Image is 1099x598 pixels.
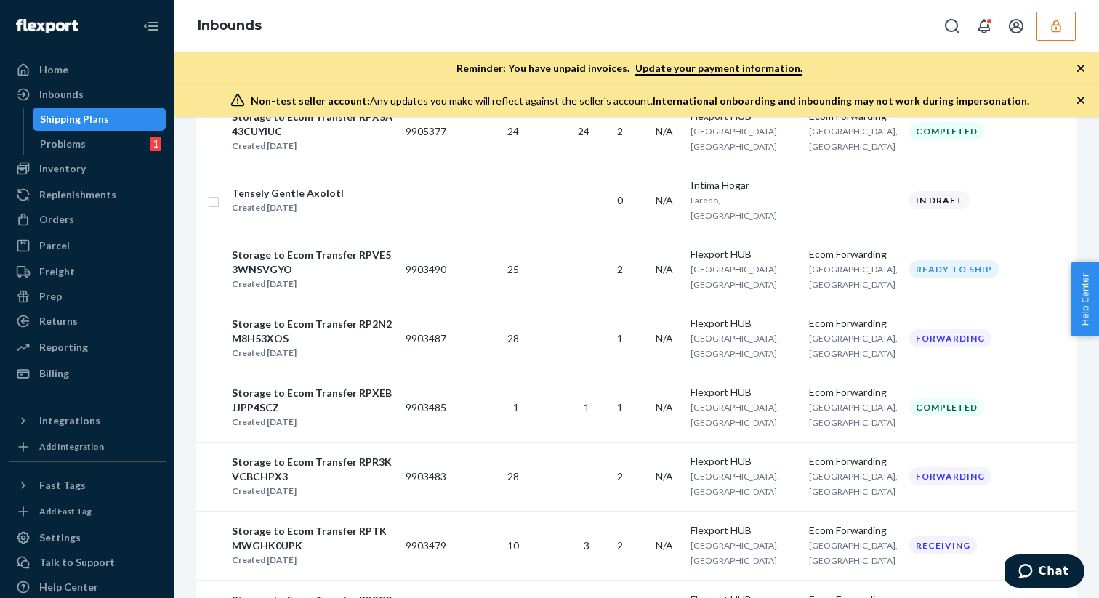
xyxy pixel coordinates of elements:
[232,110,393,139] div: Storage to Ecom Transfer RPX5A43CUYIUC
[909,329,991,347] div: Forwarding
[809,402,898,428] span: [GEOGRAPHIC_DATA], [GEOGRAPHIC_DATA]
[186,5,273,47] ol: breadcrumbs
[9,310,166,333] a: Returns
[581,194,589,206] span: —
[617,470,623,482] span: 2
[39,238,70,253] div: Parcel
[809,454,898,469] div: Ecom Forwarding
[9,285,166,308] a: Prep
[251,94,1029,108] div: Any updates you make will reflect against the seller's account.
[809,540,898,566] span: [GEOGRAPHIC_DATA], [GEOGRAPHIC_DATA]
[400,373,452,442] td: 9903485
[39,62,68,77] div: Home
[232,139,393,153] div: Created [DATE]
[617,539,623,551] span: 2
[33,132,166,155] a: Problems1
[909,536,977,554] div: Receiving
[691,178,797,193] div: Intima Hogar
[691,247,797,262] div: Flexport HUB
[232,484,393,498] div: Created [DATE]
[809,333,898,359] span: [GEOGRAPHIC_DATA], [GEOGRAPHIC_DATA]
[9,526,166,549] a: Settings
[9,83,166,106] a: Inbounds
[507,539,519,551] span: 10
[656,194,673,206] span: N/A
[39,366,69,381] div: Billing
[150,137,161,151] div: 1
[691,402,779,428] span: [GEOGRAPHIC_DATA], [GEOGRAPHIC_DATA]
[232,317,393,346] div: Storage to Ecom Transfer RP2N2M8H53XOS
[656,125,673,137] span: N/A
[232,386,393,415] div: Storage to Ecom Transfer RPXEBJJPP4SCZ
[909,191,970,209] div: In draft
[39,530,81,545] div: Settings
[656,401,673,413] span: N/A
[39,289,62,304] div: Prep
[507,125,519,137] span: 24
[809,264,898,290] span: [GEOGRAPHIC_DATA], [GEOGRAPHIC_DATA]
[39,580,98,594] div: Help Center
[39,340,88,355] div: Reporting
[9,183,166,206] a: Replenishments
[809,316,898,331] div: Ecom Forwarding
[39,555,115,570] div: Talk to Support
[406,194,414,206] span: —
[617,194,623,206] span: 0
[137,12,166,41] button: Close Navigation
[581,332,589,344] span: —
[232,248,393,277] div: Storage to Ecom Transfer RPVE53WNSVGYO
[39,212,74,227] div: Orders
[232,524,393,553] div: Storage to Ecom Transfer RPTKMWGHK0UPK
[581,263,589,275] span: —
[691,454,797,469] div: Flexport HUB
[400,235,452,304] td: 9903490
[9,336,166,359] a: Reporting
[232,201,344,215] div: Created [DATE]
[578,125,589,137] span: 24
[9,157,166,180] a: Inventory
[507,332,519,344] span: 28
[40,137,86,151] div: Problems
[513,401,519,413] span: 1
[656,470,673,482] span: N/A
[9,260,166,283] a: Freight
[909,398,984,416] div: Completed
[809,471,898,497] span: [GEOGRAPHIC_DATA], [GEOGRAPHIC_DATA]
[400,304,452,373] td: 9903487
[232,553,393,567] div: Created [DATE]
[938,12,967,41] button: Open Search Box
[691,126,779,152] span: [GEOGRAPHIC_DATA], [GEOGRAPHIC_DATA]
[400,442,452,511] td: 9903483
[198,17,262,33] a: Inbounds
[9,503,166,520] a: Add Fast Tag
[656,263,673,275] span: N/A
[1071,262,1099,336] button: Help Center
[39,161,86,176] div: Inventory
[251,94,370,107] span: Non-test seller account:
[39,314,78,328] div: Returns
[809,126,898,152] span: [GEOGRAPHIC_DATA], [GEOGRAPHIC_DATA]
[9,438,166,456] a: Add Integration
[653,94,1029,107] span: International onboarding and inbounding may not work during impersonation.
[909,122,984,140] div: Completed
[691,316,797,331] div: Flexport HUB
[232,415,393,429] div: Created [DATE]
[691,195,777,221] span: Laredo, [GEOGRAPHIC_DATA]
[691,264,779,290] span: [GEOGRAPHIC_DATA], [GEOGRAPHIC_DATA]
[809,385,898,400] div: Ecom Forwarding
[909,467,991,485] div: Forwarding
[656,539,673,551] span: N/A
[456,61,802,76] p: Reminder: You have unpaid invoices.
[39,264,75,279] div: Freight
[617,125,623,137] span: 2
[617,263,623,275] span: 2
[39,478,86,493] div: Fast Tags
[581,470,589,482] span: —
[9,409,166,432] button: Integrations
[584,539,589,551] span: 3
[617,332,623,344] span: 1
[584,401,589,413] span: 1
[9,551,166,574] button: Talk to Support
